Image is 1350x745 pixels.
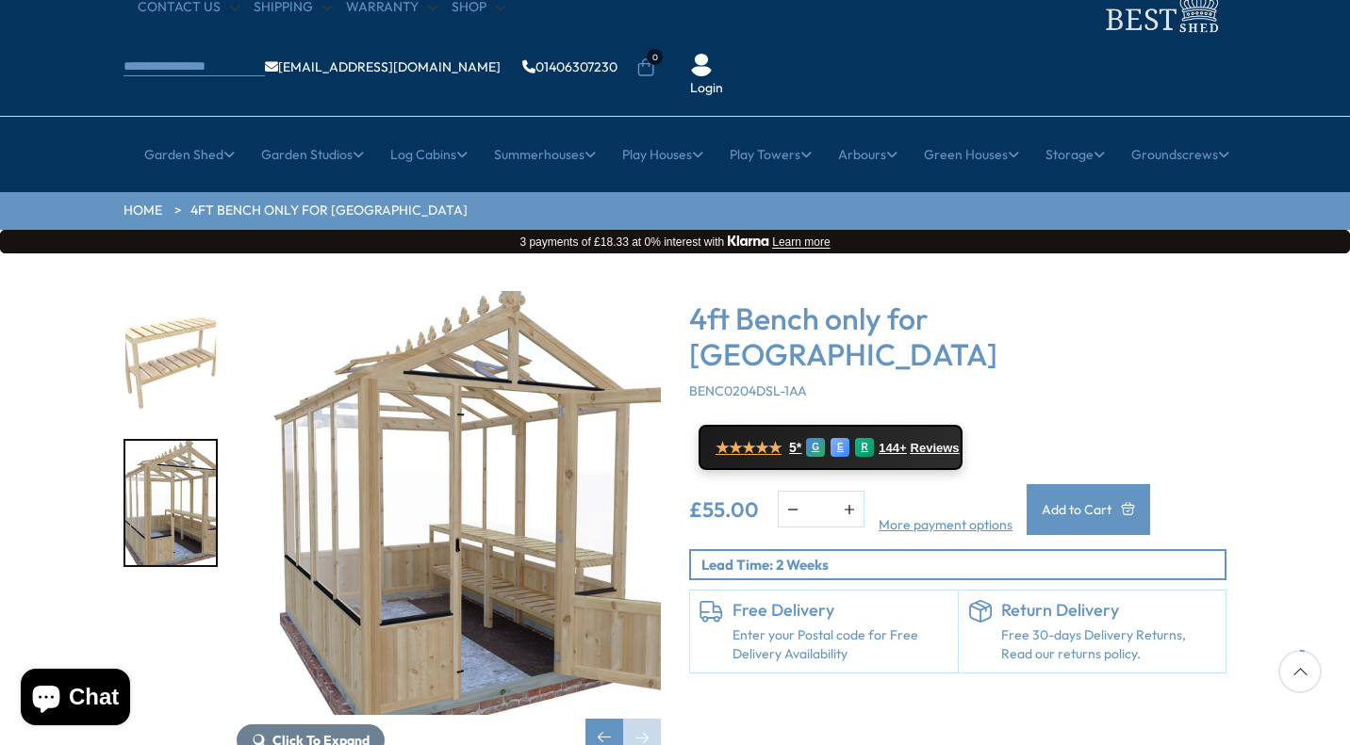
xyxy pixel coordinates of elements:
[855,438,874,457] div: R
[733,600,948,621] h6: Free Delivery
[265,60,501,73] a: [EMAIL_ADDRESS][DOMAIN_NAME]
[190,202,468,220] a: 4ft Bench only for [GEOGRAPHIC_DATA]
[125,293,216,418] img: Holkham_Greenhouse_4_Bench_A08556_200x200.jpg
[261,131,364,178] a: Garden Studios
[647,49,663,65] span: 0
[494,131,596,178] a: Summerhouses
[144,131,235,178] a: Garden Shed
[1131,131,1229,178] a: Groundscrews
[806,438,825,457] div: G
[699,425,963,470] a: ★★★★★ 5* G E R 144+ Reviews
[689,300,1227,373] h3: 4ft Bench only for [GEOGRAPHIC_DATA]
[123,291,218,420] div: 1 / 2
[125,441,216,566] img: 2_QTY-_4_FT_BENCHES__Holkham_6x8_bdf5b777-b9ca-48bf-a6e8-d052ad239274_200x200.jpg
[879,516,1012,535] a: More payment options
[1001,600,1217,621] h6: Return Delivery
[1042,503,1111,516] span: Add to Cart
[733,626,948,663] a: Enter your Postal code for Free Delivery Availability
[1027,484,1150,534] button: Add to Cart
[622,131,703,178] a: Play Houses
[838,131,897,178] a: Arbours
[690,54,713,76] img: User Icon
[390,131,468,178] a: Log Cabins
[831,438,849,457] div: E
[730,131,812,178] a: Play Towers
[15,669,136,730] inbox-online-store-chat: Shopify online store chat
[879,441,906,456] span: 144+
[924,131,1019,178] a: Green Houses
[689,499,759,520] ins: £55.00
[716,439,782,457] span: ★★★★★
[1001,626,1217,663] p: Free 30-days Delivery Returns, Read our returns policy.
[237,291,661,715] img: 4ft Bench only for Shire Holkham Greenhouse
[701,555,1225,575] p: Lead Time: 2 Weeks
[689,382,807,399] span: BENC0204DSL-1AA
[123,439,218,568] div: 2 / 2
[636,58,655,77] a: 0
[123,202,162,220] a: HOME
[690,79,723,98] a: Login
[911,441,960,456] span: Reviews
[522,60,617,73] a: 01406307230
[1045,131,1105,178] a: Storage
